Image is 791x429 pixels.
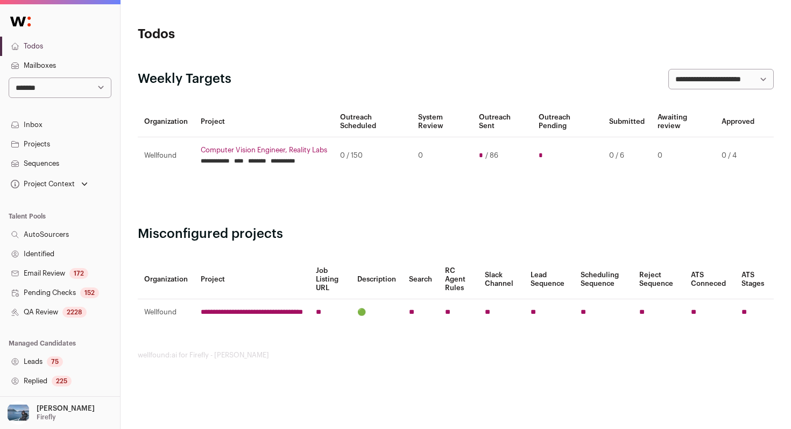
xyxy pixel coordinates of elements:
h2: Misconfigured projects [138,226,774,243]
th: ATS Stages [735,260,774,299]
th: Awaiting review [651,107,715,137]
th: Outreach Scheduled [334,107,412,137]
h1: Todos [138,26,350,43]
div: Project Context [9,180,75,188]
th: RC Agent Rules [439,260,478,299]
th: Job Listing URL [309,260,351,299]
th: Submitted [603,107,651,137]
th: Outreach Pending [532,107,603,137]
th: Approved [715,107,761,137]
td: 🟢 [351,299,402,326]
div: 75 [47,356,63,367]
th: Reject Sequence [633,260,684,299]
th: Description [351,260,402,299]
th: Organization [138,107,194,137]
th: Lead Sequence [524,260,575,299]
td: 0 / 4 [715,137,761,174]
th: Search [402,260,439,299]
th: System Review [412,107,473,137]
td: 0 [651,137,715,174]
th: Outreach Sent [472,107,532,137]
th: Organization [138,260,194,299]
p: Firefly [37,413,56,421]
div: 172 [69,268,88,279]
td: Wellfound [138,299,194,326]
th: ATS Conneced [684,260,736,299]
a: Computer Vision Engineer, Reality Labs [201,146,327,154]
img: 17109629-medium_jpg [6,401,30,425]
td: 0 / 150 [334,137,412,174]
th: Project [194,260,309,299]
span: / 86 [485,151,498,160]
div: 152 [80,287,99,298]
th: Project [194,107,334,137]
td: 0 [412,137,473,174]
th: Scheduling Sequence [574,260,633,299]
div: 225 [52,376,72,386]
td: 0 / 6 [603,137,651,174]
th: Slack Channel [478,260,524,299]
button: Open dropdown [9,177,90,192]
img: Wellfound [4,11,37,32]
button: Open dropdown [4,401,97,425]
td: Wellfound [138,137,194,174]
footer: wellfound:ai for Firefly - [PERSON_NAME] [138,351,774,360]
p: [PERSON_NAME] [37,404,95,413]
h2: Weekly Targets [138,71,231,88]
div: 2228 [62,307,87,318]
